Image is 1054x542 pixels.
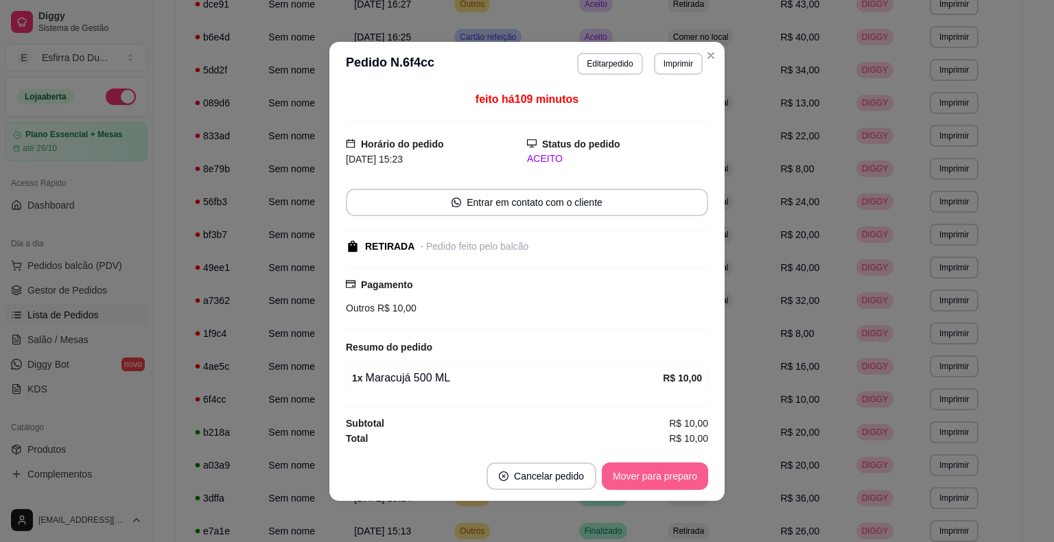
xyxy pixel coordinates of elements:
[346,279,355,289] span: credit-card
[346,303,375,314] span: Outros
[346,433,368,444] strong: Total
[346,189,708,216] button: whats-appEntrar em contato com o cliente
[602,462,708,490] button: Mover para preparo
[352,370,663,386] div: Maracujá 500 ML
[577,53,642,75] button: Editarpedido
[352,373,363,384] strong: 1 x
[375,303,417,314] span: R$ 10,00
[663,373,702,384] strong: R$ 10,00
[361,139,444,150] strong: Horário do pedido
[452,198,461,207] span: whats-app
[346,139,355,148] span: calendar
[654,53,703,75] button: Imprimir
[542,139,620,150] strong: Status do pedido
[420,239,528,254] div: - Pedido feito pelo balcão
[700,45,722,67] button: Close
[346,53,434,75] h3: Pedido N. 6f4cc
[476,93,578,105] span: feito há 109 minutos
[527,152,708,166] div: ACEITO
[527,139,537,148] span: desktop
[346,342,432,353] strong: Resumo do pedido
[346,418,384,429] strong: Subtotal
[499,471,508,481] span: close-circle
[365,239,414,254] div: RETIRADA
[361,279,412,290] strong: Pagamento
[487,462,596,490] button: close-circleCancelar pedido
[346,154,403,165] span: [DATE] 15:23
[669,416,708,431] span: R$ 10,00
[669,431,708,446] span: R$ 10,00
